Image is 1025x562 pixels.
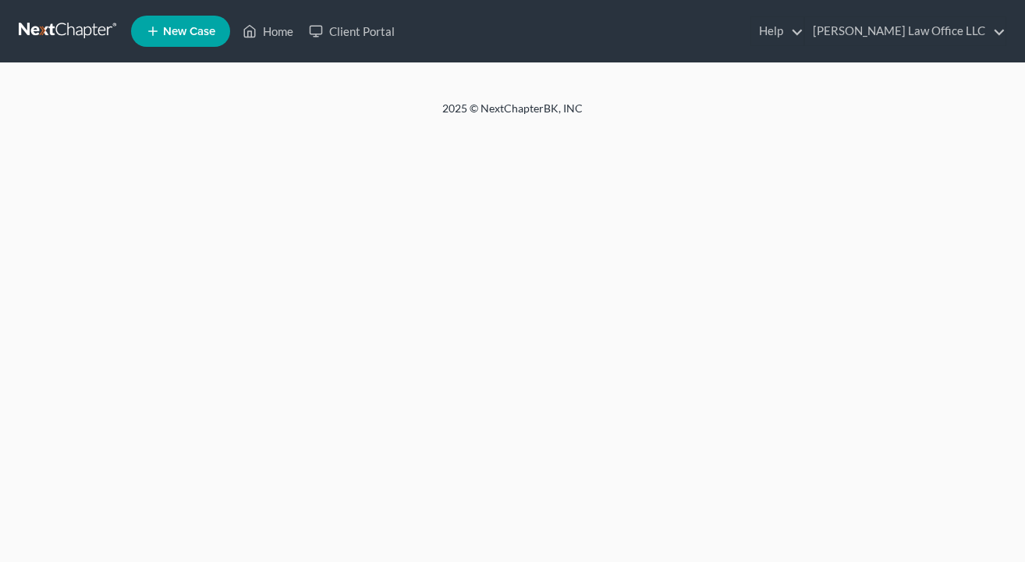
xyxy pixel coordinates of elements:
[301,17,403,45] a: Client Portal
[805,17,1005,45] a: [PERSON_NAME] Law Office LLC
[131,16,230,47] new-legal-case-button: New Case
[68,101,957,129] div: 2025 © NextChapterBK, INC
[235,17,301,45] a: Home
[751,17,803,45] a: Help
